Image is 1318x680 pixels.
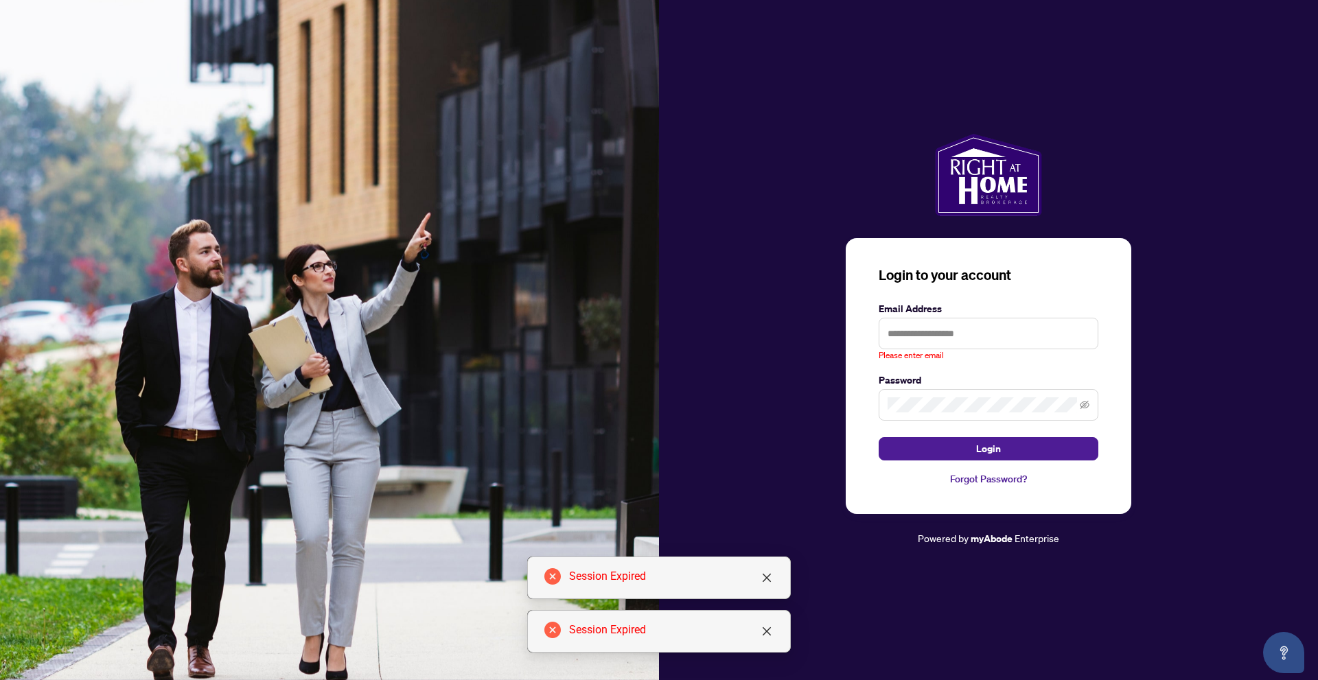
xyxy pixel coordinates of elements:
[918,532,969,544] span: Powered by
[879,373,1098,388] label: Password
[569,568,774,585] div: Session Expired
[1080,400,1089,410] span: eye-invisible
[879,471,1098,486] a: Forgot Password?
[879,266,1098,285] h3: Login to your account
[976,438,1001,460] span: Login
[1015,532,1059,544] span: Enterprise
[759,570,774,585] a: Close
[971,531,1013,546] a: myAbode
[879,349,944,362] span: Please enter email
[761,626,772,637] span: close
[759,624,774,639] a: Close
[935,134,1041,216] img: ma-logo
[544,568,561,585] span: close-circle
[569,622,774,638] div: Session Expired
[879,301,1098,316] label: Email Address
[761,572,772,583] span: close
[879,437,1098,460] button: Login
[544,622,561,638] span: close-circle
[1263,632,1304,673] button: Open asap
